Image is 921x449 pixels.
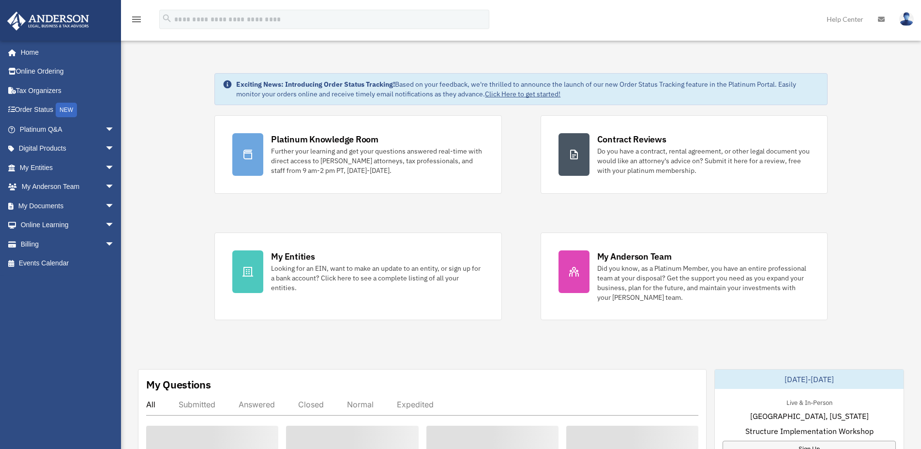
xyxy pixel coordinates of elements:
a: Billingarrow_drop_down [7,234,129,254]
div: Based on your feedback, we're thrilled to announce the launch of our new Order Status Tracking fe... [236,79,819,99]
div: [DATE]-[DATE] [715,370,904,389]
a: My Entities Looking for an EIN, want to make an update to an entity, or sign up for a bank accoun... [214,232,501,320]
a: Contract Reviews Do you have a contract, rental agreement, or other legal document you would like... [541,115,828,194]
a: My Anderson Teamarrow_drop_down [7,177,129,197]
span: arrow_drop_down [105,120,124,139]
div: Contract Reviews [597,133,666,145]
a: Click Here to get started! [485,90,560,98]
div: Platinum Knowledge Room [271,133,378,145]
div: Live & In-Person [779,397,840,407]
span: arrow_drop_down [105,139,124,159]
a: Events Calendar [7,254,129,273]
div: Normal [347,400,374,409]
span: [GEOGRAPHIC_DATA], [US_STATE] [750,410,869,422]
div: NEW [56,103,77,117]
div: Looking for an EIN, want to make an update to an entity, or sign up for a bank account? Click her... [271,263,483,293]
div: Further your learning and get your questions answered real-time with direct access to [PERSON_NAM... [271,146,483,175]
span: arrow_drop_down [105,158,124,178]
a: Home [7,43,124,62]
div: My Questions [146,377,211,392]
span: arrow_drop_down [105,196,124,216]
strong: Exciting News: Introducing Order Status Tracking! [236,80,395,89]
img: Anderson Advisors Platinum Portal [4,12,92,31]
div: Expedited [397,400,434,409]
a: Online Learningarrow_drop_down [7,216,129,235]
span: Structure Implementation Workshop [745,425,874,437]
span: arrow_drop_down [105,234,124,254]
div: Submitted [179,400,215,409]
a: Platinum Q&Aarrow_drop_down [7,120,129,139]
div: All [146,400,155,409]
span: arrow_drop_down [105,177,124,197]
a: Order StatusNEW [7,100,129,120]
div: Did you know, as a Platinum Member, you have an entire professional team at your disposal? Get th... [597,263,810,302]
a: menu [131,17,142,25]
i: menu [131,14,142,25]
a: My Documentsarrow_drop_down [7,196,129,216]
div: My Entities [271,250,315,263]
div: Closed [298,400,324,409]
a: Digital Productsarrow_drop_down [7,139,129,158]
span: arrow_drop_down [105,216,124,235]
a: Online Ordering [7,62,129,81]
a: Tax Organizers [7,81,129,100]
a: Platinum Knowledge Room Further your learning and get your questions answered real-time with dire... [214,115,501,194]
i: search [162,13,172,24]
a: My Anderson Team Did you know, as a Platinum Member, you have an entire professional team at your... [541,232,828,320]
div: Answered [239,400,275,409]
div: Do you have a contract, rental agreement, or other legal document you would like an attorney's ad... [597,146,810,175]
a: My Entitiesarrow_drop_down [7,158,129,177]
img: User Pic [899,12,914,26]
div: My Anderson Team [597,250,672,263]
